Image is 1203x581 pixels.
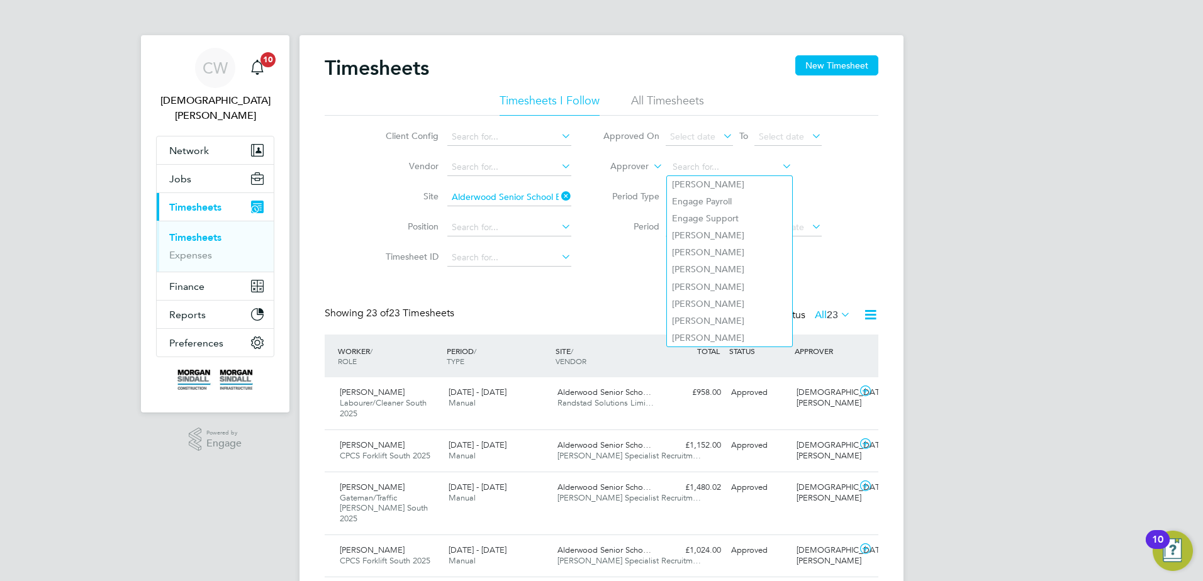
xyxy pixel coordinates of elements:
[449,450,476,461] span: Manual
[382,160,439,172] label: Vendor
[447,158,571,176] input: Search for...
[340,545,405,555] span: [PERSON_NAME]
[474,346,476,356] span: /
[557,440,651,450] span: Alderwood Senior Scho…
[778,307,853,324] div: Status
[557,387,651,397] span: Alderwood Senior Scho…
[667,210,792,227] li: Engage Support
[667,227,792,244] li: [PERSON_NAME]
[449,555,476,566] span: Manual
[736,128,752,144] span: To
[449,397,476,408] span: Manual
[335,340,444,372] div: WORKER
[157,329,274,357] button: Preferences
[206,428,242,438] span: Powered by
[449,492,476,503] span: Manual
[571,346,573,356] span: /
[792,435,857,467] div: [DEMOGRAPHIC_DATA][PERSON_NAME]
[382,221,439,232] label: Position
[169,231,221,243] a: Timesheets
[366,307,389,319] span: 23 of
[157,136,274,164] button: Network
[667,244,792,261] li: [PERSON_NAME]
[1152,539,1163,556] div: 10
[189,428,242,451] a: Powered byEngage
[726,435,792,456] div: Approved
[449,545,506,555] span: [DATE] - [DATE]
[444,340,552,372] div: PERIOD
[795,55,878,75] button: New Timesheet
[815,309,851,321] label: All
[697,346,720,356] span: TOTAL
[667,279,792,296] li: [PERSON_NAME]
[340,397,427,419] span: Labourer/Cleaner South 2025
[557,555,701,566] span: [PERSON_NAME] Specialist Recruitm…
[245,48,270,88] a: 10
[169,309,206,321] span: Reports
[670,131,715,142] span: Select date
[447,219,571,236] input: Search for...
[177,370,253,390] img: morgansindall-logo-retina.png
[340,440,405,450] span: [PERSON_NAME]
[447,356,464,366] span: TYPE
[447,189,571,206] input: Search for...
[449,440,506,450] span: [DATE] - [DATE]
[382,191,439,202] label: Site
[157,193,274,221] button: Timesheets
[726,340,792,362] div: STATUS
[370,346,372,356] span: /
[792,340,857,362] div: APPROVER
[156,48,274,123] a: CW[DEMOGRAPHIC_DATA][PERSON_NAME]
[157,301,274,328] button: Reports
[552,340,661,372] div: SITE
[260,52,276,67] span: 10
[726,477,792,498] div: Approved
[156,370,274,390] a: Go to home page
[631,93,704,116] li: All Timesheets
[661,477,726,498] div: £1,480.02
[556,356,586,366] span: VENDOR
[169,280,204,292] span: Finance
[382,130,439,141] label: Client Config
[169,145,209,157] span: Network
[759,131,804,142] span: Select date
[169,173,191,185] span: Jobs
[157,221,274,272] div: Timesheets
[603,191,659,202] label: Period Type
[661,540,726,561] div: £1,024.00
[667,176,792,193] li: [PERSON_NAME]
[203,60,228,76] span: CW
[557,397,654,408] span: Randstad Solutions Limi…
[447,128,571,146] input: Search for...
[382,251,439,262] label: Timesheet ID
[557,545,651,555] span: Alderwood Senior Scho…
[792,477,857,509] div: [DEMOGRAPHIC_DATA][PERSON_NAME]
[340,387,405,397] span: [PERSON_NAME]
[667,296,792,313] li: [PERSON_NAME]
[340,482,405,492] span: [PERSON_NAME]
[661,435,726,456] div: £1,152.00
[667,261,792,278] li: [PERSON_NAME]
[667,313,792,329] li: [PERSON_NAME]
[557,450,701,461] span: [PERSON_NAME] Specialist Recruitm…
[557,492,701,503] span: [PERSON_NAME] Specialist Recruitm…
[340,492,428,524] span: Gateman/Traffic [PERSON_NAME] South 2025
[1153,531,1193,571] button: Open Resource Center, 10 new notifications
[447,249,571,267] input: Search for...
[667,329,792,346] li: [PERSON_NAME]
[157,272,274,300] button: Finance
[603,130,659,141] label: Approved On
[726,540,792,561] div: Approved
[169,201,221,213] span: Timesheets
[169,249,212,261] a: Expenses
[206,438,242,449] span: Engage
[169,337,223,349] span: Preferences
[449,482,506,492] span: [DATE] - [DATE]
[338,356,357,366] span: ROLE
[667,193,792,210] li: Engage Payroll
[325,55,429,80] h2: Timesheets
[141,35,289,412] nav: Main navigation
[661,382,726,403] div: £958.00
[603,221,659,232] label: Period
[340,555,430,566] span: CPCS Forklift South 2025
